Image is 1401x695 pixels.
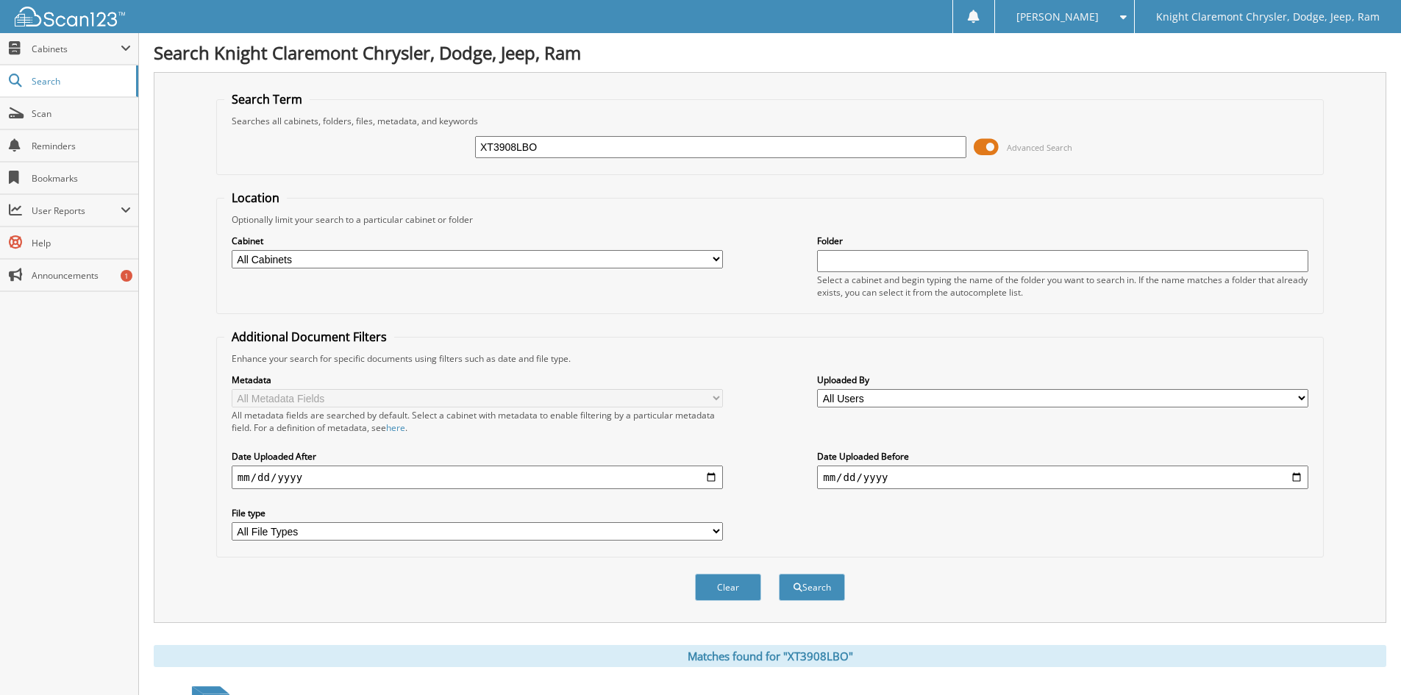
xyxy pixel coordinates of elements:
span: Bookmarks [32,172,131,185]
div: 1 [121,270,132,282]
span: Advanced Search [1007,142,1072,153]
input: end [817,466,1308,489]
span: Cabinets [32,43,121,55]
label: Cabinet [232,235,723,247]
div: Searches all cabinets, folders, files, metadata, and keywords [224,115,1316,127]
label: Date Uploaded After [232,450,723,463]
span: Reminders [32,140,131,152]
button: Search [779,574,845,601]
span: Knight Claremont Chrysler, Dodge, Jeep, Ram [1156,13,1380,21]
label: File type [232,507,723,519]
img: scan123-logo-white.svg [15,7,125,26]
label: Folder [817,235,1308,247]
span: User Reports [32,204,121,217]
span: Help [32,237,131,249]
span: [PERSON_NAME] [1016,13,1099,21]
div: Select a cabinet and begin typing the name of the folder you want to search in. If the name match... [817,274,1308,299]
span: Search [32,75,129,88]
button: Clear [695,574,761,601]
label: Date Uploaded Before [817,450,1308,463]
span: Scan [32,107,131,120]
h1: Search Knight Claremont Chrysler, Dodge, Jeep, Ram [154,40,1386,65]
div: All metadata fields are searched by default. Select a cabinet with metadata to enable filtering b... [232,409,723,434]
div: Optionally limit your search to a particular cabinet or folder [224,213,1316,226]
input: start [232,466,723,489]
legend: Search Term [224,91,310,107]
div: Enhance your search for specific documents using filters such as date and file type. [224,352,1316,365]
label: Uploaded By [817,374,1308,386]
a: here [386,421,405,434]
legend: Location [224,190,287,206]
span: Announcements [32,269,131,282]
div: Matches found for "XT3908LBO" [154,645,1386,667]
legend: Additional Document Filters [224,329,394,345]
label: Metadata [232,374,723,386]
